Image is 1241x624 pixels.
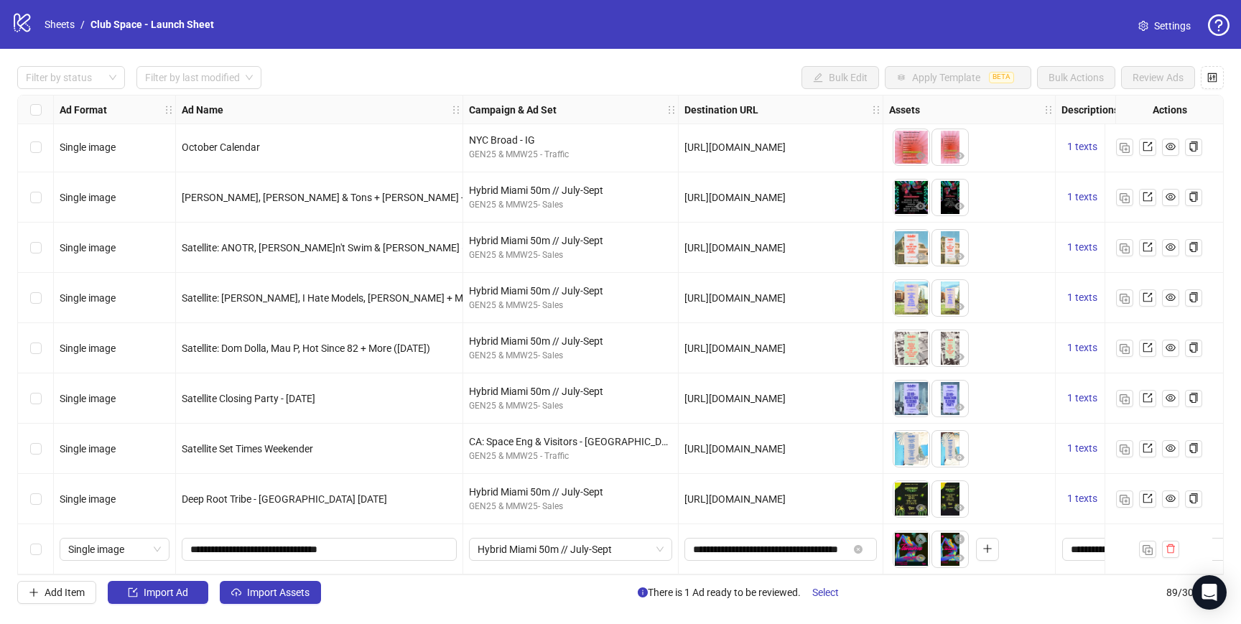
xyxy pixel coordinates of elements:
[954,302,965,312] span: eye
[912,349,929,366] button: Preview
[912,148,929,165] button: Preview
[912,248,929,266] button: Preview
[1189,141,1199,152] span: copy
[932,230,968,266] img: Asset 2
[893,330,929,366] img: Asset 1
[912,299,929,316] button: Preview
[916,534,926,544] span: close-circle
[1153,102,1187,118] strong: Actions
[932,330,968,366] img: Asset 2
[684,102,758,118] strong: Destination URL
[951,248,968,266] button: Preview
[951,299,968,316] button: Preview
[469,383,672,399] div: Hybrid Miami 50m // July-Sept
[18,323,54,373] div: Select row 85
[451,105,461,115] span: holder
[801,66,879,89] button: Bulk Edit
[951,399,968,416] button: Preview
[1166,141,1176,152] span: eye
[954,352,965,362] span: eye
[912,399,929,416] button: Preview
[893,531,929,567] img: Asset 1
[18,373,54,424] div: Select row 86
[1061,340,1103,357] button: 1 texts
[932,280,968,316] img: Asset 2
[469,182,672,198] div: Hybrid Miami 50m // July-Sept
[1166,343,1176,353] span: eye
[1166,585,1224,600] span: 89 / 300 items
[684,192,786,203] span: [URL][DOMAIN_NAME]
[1037,66,1115,89] button: Bulk Actions
[954,553,965,563] span: eye
[954,251,965,261] span: eye
[854,545,863,554] button: close-circle
[912,500,929,517] button: Preview
[469,399,672,413] div: GEN25 & MMW25- Sales
[893,481,929,517] img: Asset 1
[17,581,96,604] button: Add Item
[29,587,39,597] span: plus
[879,96,883,124] div: Resize Destination URL column
[976,538,999,561] button: Add
[1139,541,1156,558] button: Duplicate
[1127,14,1202,37] a: Settings
[912,550,929,567] button: Preview
[954,151,965,161] span: eye
[916,302,926,312] span: eye
[916,553,926,563] span: eye
[932,129,968,165] img: Asset 2
[666,105,677,115] span: holder
[60,493,116,505] span: Single image
[1116,390,1133,407] button: Duplicate
[1166,443,1176,453] span: eye
[182,393,315,404] span: Satellite Closing Party - [DATE]
[1061,440,1103,457] button: 1 texts
[469,102,557,118] strong: Campaign & Ad Set
[1061,390,1103,407] button: 1 texts
[684,242,786,253] span: [URL][DOMAIN_NAME]
[871,105,881,115] span: holder
[1208,14,1230,36] span: question-circle
[812,587,839,598] span: Select
[60,242,116,253] span: Single image
[912,450,929,467] button: Preview
[1189,192,1199,202] span: copy
[1201,66,1224,89] button: Configure table settings
[1067,191,1097,202] span: 1 texts
[1143,443,1153,453] span: export
[1116,139,1133,156] button: Duplicate
[684,141,786,153] span: [URL][DOMAIN_NAME]
[982,544,993,554] span: plus
[954,503,965,513] span: eye
[469,434,672,450] div: CA: Space Eng & Visitors - [GEOGRAPHIC_DATA]
[182,141,260,153] span: October Calendar
[1116,440,1133,457] button: Duplicate
[1051,96,1055,124] div: Resize Assets column
[684,343,786,354] span: [URL][DOMAIN_NAME]
[461,105,471,115] span: holder
[889,102,920,118] strong: Assets
[932,531,968,567] div: Asset 2
[1116,189,1133,206] button: Duplicate
[1143,292,1153,302] span: export
[916,251,926,261] span: eye
[60,102,107,118] strong: Ad Format
[1116,490,1133,508] button: Duplicate
[469,333,672,349] div: Hybrid Miami 50m // July-Sept
[932,481,968,517] img: Asset 2
[1067,493,1097,504] span: 1 texts
[1189,443,1199,453] span: copy
[459,96,463,124] div: Resize Ad Name column
[916,452,926,462] span: eye
[893,230,929,266] img: Asset 1
[182,292,516,304] span: Satellite: [PERSON_NAME], I Hate Models, [PERSON_NAME] + More ([DATE])
[469,500,672,513] div: GEN25 & MMW25- Sales
[893,129,929,165] img: Asset 1
[1120,444,1130,455] img: Duplicate
[1207,73,1217,83] span: control
[1116,239,1133,256] button: Duplicate
[1143,141,1153,152] span: export
[1143,545,1153,555] img: Duplicate
[144,587,188,598] span: Import Ad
